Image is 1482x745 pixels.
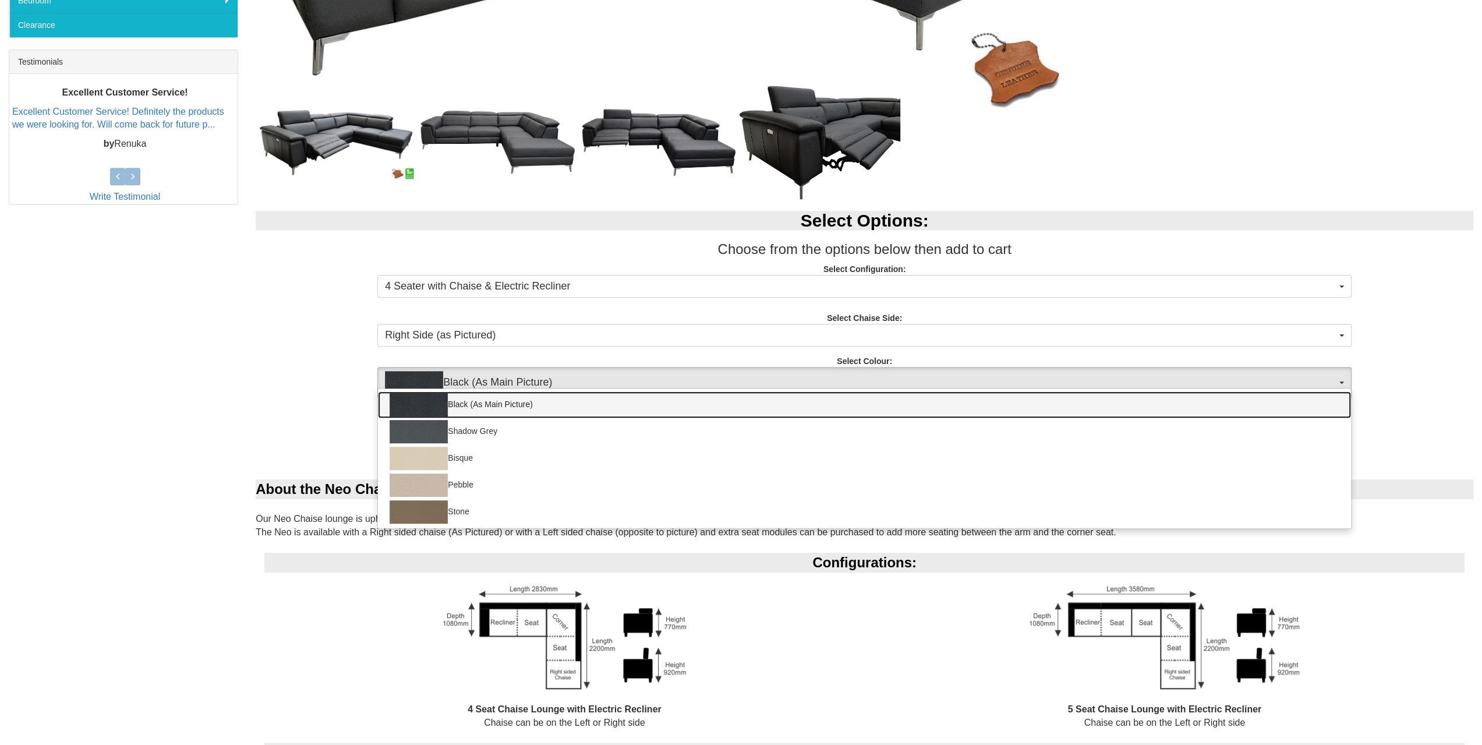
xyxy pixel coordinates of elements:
div: Configurations: [264,553,1465,573]
a: Shadow Grey [378,418,1351,445]
b: Excellent Customer Service! [62,87,188,97]
span: Right Side (as Pictured) [385,328,1336,343]
b: by [104,139,115,149]
p: Renuka [12,138,238,151]
span: Black (As Main Picture) [385,371,1336,394]
div: About the Neo Chaise Lounge: [256,479,1473,499]
b: 4 Seat Chaise Lounge with Electric Recliner [468,704,662,714]
span: 4 Seater with Chaise & Electric Recliner [385,279,1336,294]
button: Right Side (as Pictured) [377,324,1352,347]
img: Black (As Main Picture) [390,393,448,416]
h3: Choose from the options below then add to cart [256,242,1473,257]
div: Chaise can be on the Left or Right side [264,586,864,743]
a: Write Testimonial [90,192,160,202]
img: Pebble [390,474,448,497]
a: Clearance [9,13,238,37]
img: 5 Seat Chaise Lounge [1030,586,1299,690]
b: 5 Seat Chaise Lounge with Electric Recliner [1067,704,1261,714]
img: Shadow Grey [390,420,448,443]
b: Select Options: [801,211,929,230]
a: Excellent Customer Service! Definitely the products we were looking for. Will come back for futur... [12,107,224,130]
img: Bisque [390,447,448,470]
strong: Select Chaise Side: [827,313,902,323]
a: Bisque [378,445,1351,472]
button: Black (As Main Picture)Black (As Main Picture) [377,367,1352,398]
strong: Select Colour: [837,356,892,366]
img: Black (As Main Picture) [385,371,443,394]
a: Pebble [378,472,1351,499]
a: Black (As Main Picture) [378,391,1351,418]
img: Stone [390,500,448,524]
img: 4 Seat Corner with chaise [443,586,686,690]
div: Chaise can be on the Left or Right side [865,586,1465,743]
strong: Select Configuration: [823,264,906,274]
button: 4 Seater with Chaise & Electric Recliner [377,275,1352,298]
a: Stone [378,499,1351,525]
div: Testimonials [9,50,238,74]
